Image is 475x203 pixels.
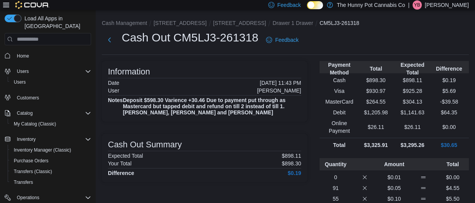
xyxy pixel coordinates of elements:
[17,53,29,59] span: Home
[381,173,407,181] p: $0.01
[396,98,429,106] p: $304.13
[14,193,91,202] span: Operations
[102,20,147,26] button: Cash Management
[359,65,393,73] p: Total
[11,167,55,176] a: Transfers (Classic)
[260,80,301,86] p: [DATE] 11:43 PM
[17,95,39,101] span: Customers
[14,109,36,118] button: Catalog
[11,78,91,87] span: Users
[102,19,469,28] nav: An example of EuiBreadcrumbs
[8,119,94,129] button: My Catalog (Classic)
[288,170,301,176] h4: $0.19
[396,87,429,95] p: $925.28
[8,77,94,87] button: Users
[432,98,466,106] p: -$39.58
[14,51,91,60] span: Home
[11,119,91,129] span: My Catalog (Classic)
[21,15,91,30] span: Load All Apps in [GEOGRAPHIC_DATA]
[359,141,393,149] p: $3,325.91
[275,36,299,44] span: Feedback
[432,65,466,73] p: Difference
[11,156,52,165] a: Purchase Orders
[108,97,123,116] h4: Notes
[8,155,94,166] button: Purchase Orders
[396,61,429,76] p: Expected Total
[323,61,356,76] p: Payment Method
[102,32,117,48] button: Next
[359,87,393,95] p: $930.97
[323,160,349,168] p: Quantity
[14,67,32,76] button: Users
[14,135,91,144] span: Inventory
[14,109,91,118] span: Catalog
[337,0,405,10] p: The Hunny Pot Cannabis Co
[413,0,422,10] div: Yatin Balaji
[323,119,356,135] p: Online Payment
[432,123,466,131] p: $0.00
[323,184,349,192] p: 91
[122,30,258,45] h1: Cash Out CM5LJ3-261318
[323,195,349,203] p: 55
[153,20,206,26] button: [STREET_ADDRESS]
[14,93,42,102] a: Customers
[277,1,301,9] span: Feedback
[14,193,42,202] button: Operations
[396,109,429,116] p: $1,141.63
[282,160,301,167] p: $898.30
[432,109,466,116] p: $64.35
[14,147,71,153] span: Inventory Manager (Classic)
[17,68,29,74] span: Users
[108,80,119,86] h6: Date
[11,145,91,155] span: Inventory Manager (Classic)
[440,184,466,192] p: $4.55
[2,66,94,77] button: Users
[15,1,49,9] img: Cova
[14,51,32,61] a: Home
[2,92,94,103] button: Customers
[14,79,26,85] span: Users
[263,32,302,48] a: Feedback
[17,195,39,201] span: Operations
[17,136,36,142] span: Inventory
[2,50,94,61] button: Home
[381,184,407,192] p: $0.05
[11,167,91,176] span: Transfers (Classic)
[440,160,466,168] p: Total
[396,141,429,149] p: $3,295.26
[323,98,356,106] p: MasterCard
[14,93,91,102] span: Customers
[8,145,94,155] button: Inventory Manager (Classic)
[432,141,466,149] p: $30.65
[213,20,266,26] button: [STREET_ADDRESS]
[440,195,466,203] p: $5.50
[323,109,356,116] p: Debit
[108,170,134,176] h4: Difference
[359,109,393,116] p: $1,205.98
[396,123,429,131] p: $26.11
[359,76,393,84] p: $898.30
[17,110,33,116] span: Catalog
[323,141,356,149] p: Total
[2,134,94,145] button: Inventory
[108,140,182,149] h3: Cash Out Summary
[108,153,143,159] h6: Expected Total
[440,173,466,181] p: $0.00
[11,145,74,155] a: Inventory Manager (Classic)
[11,178,91,187] span: Transfers
[8,177,94,188] button: Transfers
[14,67,91,76] span: Users
[408,0,410,10] p: |
[323,76,356,84] p: Cash
[11,178,36,187] a: Transfers
[414,0,420,10] span: YB
[11,78,29,87] a: Users
[396,76,429,84] p: $898.11
[359,98,393,106] p: $264.55
[108,67,150,76] h3: Information
[108,87,119,94] h6: User
[14,158,49,164] span: Purchase Orders
[108,160,132,167] h6: Your Total
[2,108,94,119] button: Catalog
[432,76,466,84] p: $0.19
